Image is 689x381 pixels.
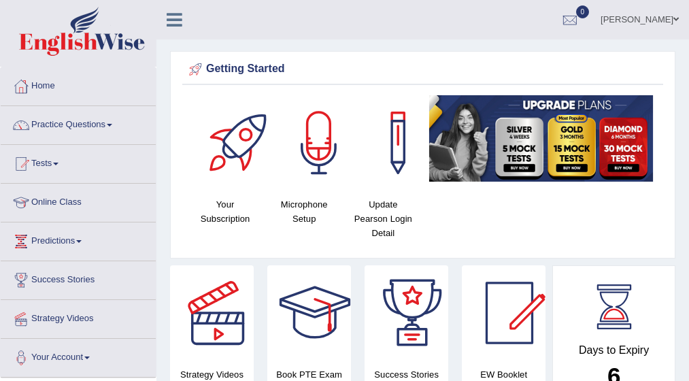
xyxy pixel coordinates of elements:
a: Home [1,67,156,101]
a: Practice Questions [1,106,156,140]
h4: Microphone Setup [271,197,337,226]
a: Your Account [1,339,156,373]
a: Online Class [1,184,156,218]
a: Tests [1,145,156,179]
a: Success Stories [1,261,156,295]
h4: Update Pearson Login Detail [350,197,416,240]
img: small5.jpg [429,95,653,182]
div: Getting Started [186,59,660,80]
a: Strategy Videos [1,300,156,334]
h4: Days to Expiry [568,344,660,357]
a: Predictions [1,222,156,256]
span: 0 [576,5,590,18]
h4: Your Subscription [192,197,258,226]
